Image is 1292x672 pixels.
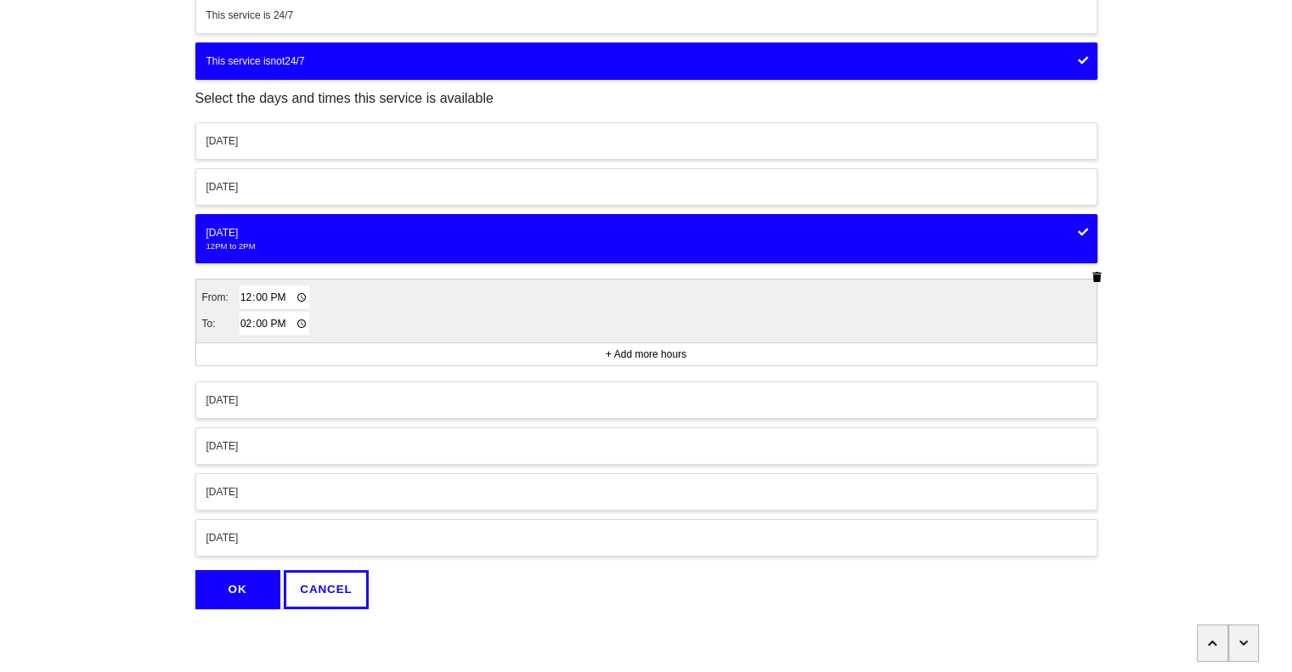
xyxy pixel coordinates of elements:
div: [DATE] [206,133,1086,149]
button: + Add more hours [601,346,691,363]
button: [DATE] [195,519,1097,556]
button: [DATE]12PM to 2PM [195,214,1097,263]
td: From: [201,285,239,311]
p: Select the days and times this service is available [195,88,1097,109]
td: To: [201,311,239,337]
button: [DATE] [195,168,1097,206]
div: [DATE] [206,392,1086,408]
div: 12PM to 2PM [206,240,1086,252]
div: [DATE] [206,179,1086,195]
button: CANCEL [284,570,369,609]
div: This service is 24/7 [206,54,1086,69]
div: [DATE] [206,225,1086,240]
button: [DATE] [195,381,1097,419]
button: This service isnot24/7 [195,42,1097,80]
button: OK [195,570,280,609]
strong: not [271,55,285,67]
button: [DATE] [195,122,1097,160]
div: This service is 24/7 [206,8,1086,23]
div: [DATE] [206,484,1086,500]
button: [DATE] [195,427,1097,465]
div: [DATE] [206,530,1086,545]
div: [DATE] [206,438,1086,454]
button: [DATE] [195,473,1097,511]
